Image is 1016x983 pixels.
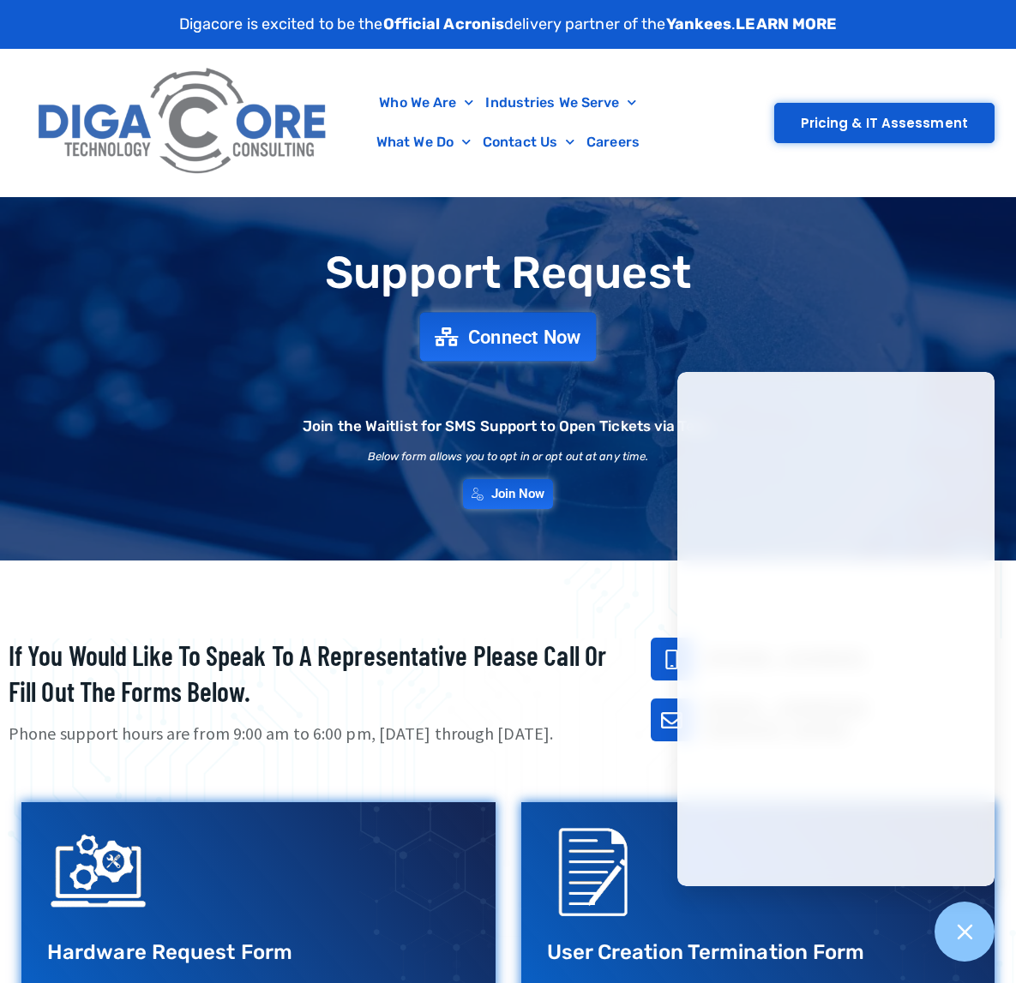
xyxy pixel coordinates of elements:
[479,83,642,123] a: Industries We Serve
[370,123,477,162] a: What We Do
[666,15,732,33] strong: Yankees
[491,488,545,500] span: Join Now
[9,638,608,709] h2: If you would like to speak to a representative please call or fill out the forms below.
[547,939,970,966] h3: User Creation Termination Form
[9,722,608,746] p: Phone support hours are from 9:00 am to 6:00 pm, [DATE] through [DATE].
[420,313,597,362] a: Connect Now
[47,819,150,922] img: IT Support Icon
[179,13,838,36] p: Digacore is excited to be the delivery partner of the .
[651,698,694,741] a: support@digacore.com
[368,451,649,462] h2: Below form allows you to opt in or opt out at any time.
[468,327,581,346] span: Connect Now
[651,638,694,680] a: 732-646-5725
[30,57,337,188] img: Digacore Logo
[477,123,580,162] a: Contact Us
[373,83,479,123] a: Who We Are
[677,372,995,886] iframe: Chatgenie Messenger
[580,123,646,162] a: Careers
[463,479,554,509] a: Join Now
[774,103,995,143] a: Pricing & IT Assessment
[346,83,670,162] nav: Menu
[9,249,1007,297] h1: Support Request
[303,419,713,434] h2: Join the Waitlist for SMS Support to Open Tickets via Text.
[383,15,505,33] strong: Official Acronis
[736,15,837,33] a: LEARN MORE
[801,117,968,129] span: Pricing & IT Assessment
[547,819,650,922] img: Support Request Icon
[47,939,470,966] h3: Hardware Request Form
